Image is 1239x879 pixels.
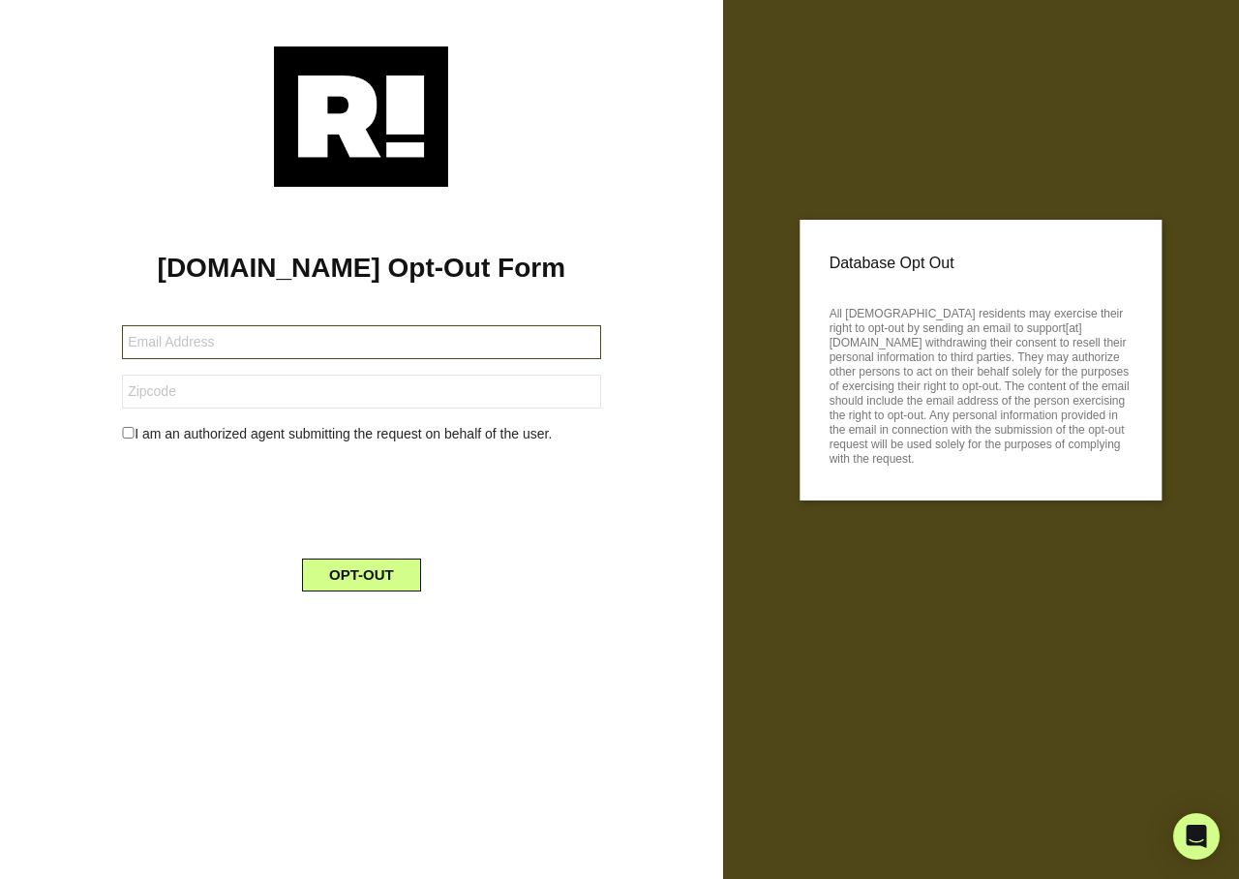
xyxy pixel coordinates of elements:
input: Zipcode [122,375,600,409]
iframe: reCAPTCHA [214,460,508,535]
p: All [DEMOGRAPHIC_DATA] residents may exercise their right to opt-out by sending an email to suppo... [830,301,1133,467]
div: Open Intercom Messenger [1173,813,1220,860]
button: OPT-OUT [302,559,421,591]
h1: [DOMAIN_NAME] Opt-Out Form [29,252,694,285]
div: I am an authorized agent submitting the request on behalf of the user. [107,424,615,444]
input: Email Address [122,325,600,359]
img: Retention.com [274,46,448,187]
p: Database Opt Out [830,249,1133,278]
